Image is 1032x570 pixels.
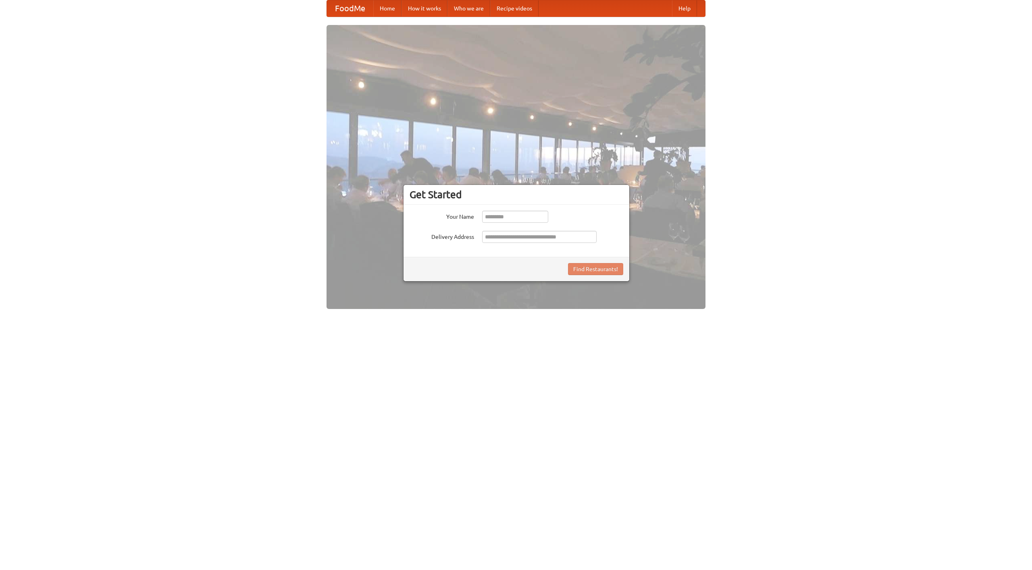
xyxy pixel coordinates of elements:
h3: Get Started [410,189,623,201]
a: Help [672,0,697,17]
a: Home [373,0,402,17]
a: Recipe videos [490,0,539,17]
a: Who we are [447,0,490,17]
a: FoodMe [327,0,373,17]
button: Find Restaurants! [568,263,623,275]
label: Your Name [410,211,474,221]
a: How it works [402,0,447,17]
label: Delivery Address [410,231,474,241]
